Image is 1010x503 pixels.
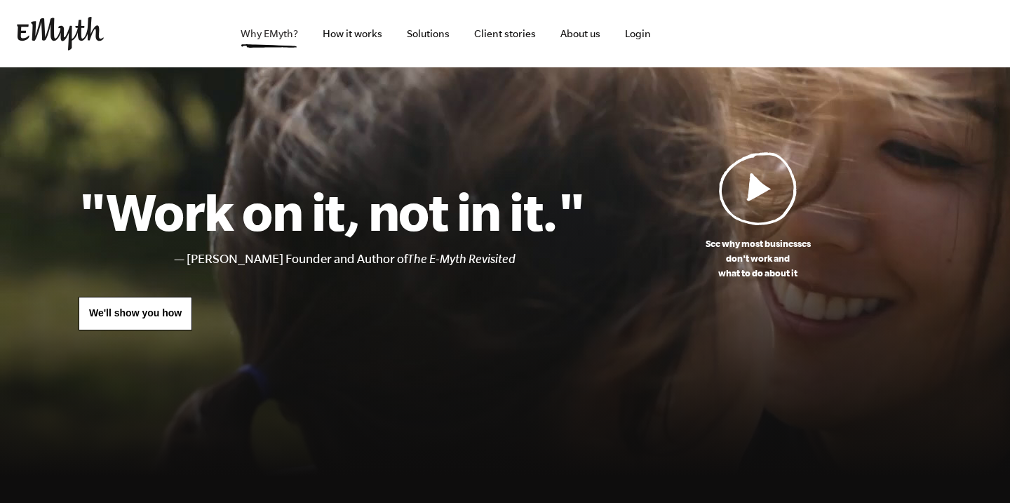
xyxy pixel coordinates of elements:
[940,436,1010,503] iframe: Chat Widget
[89,307,182,318] span: We'll show you how
[17,17,104,51] img: EMyth
[187,249,584,269] li: [PERSON_NAME] Founder and Author of
[584,152,931,281] a: See why most businessesdon't work andwhat to do about it
[846,18,993,49] iframe: Embedded CTA
[584,236,931,281] p: See why most businesses don't work and what to do about it
[79,297,192,330] a: We'll show you how
[79,180,584,242] h1: "Work on it, not in it."
[692,18,839,49] iframe: Embedded CTA
[408,252,516,266] i: The E-Myth Revisited
[719,152,797,225] img: Play Video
